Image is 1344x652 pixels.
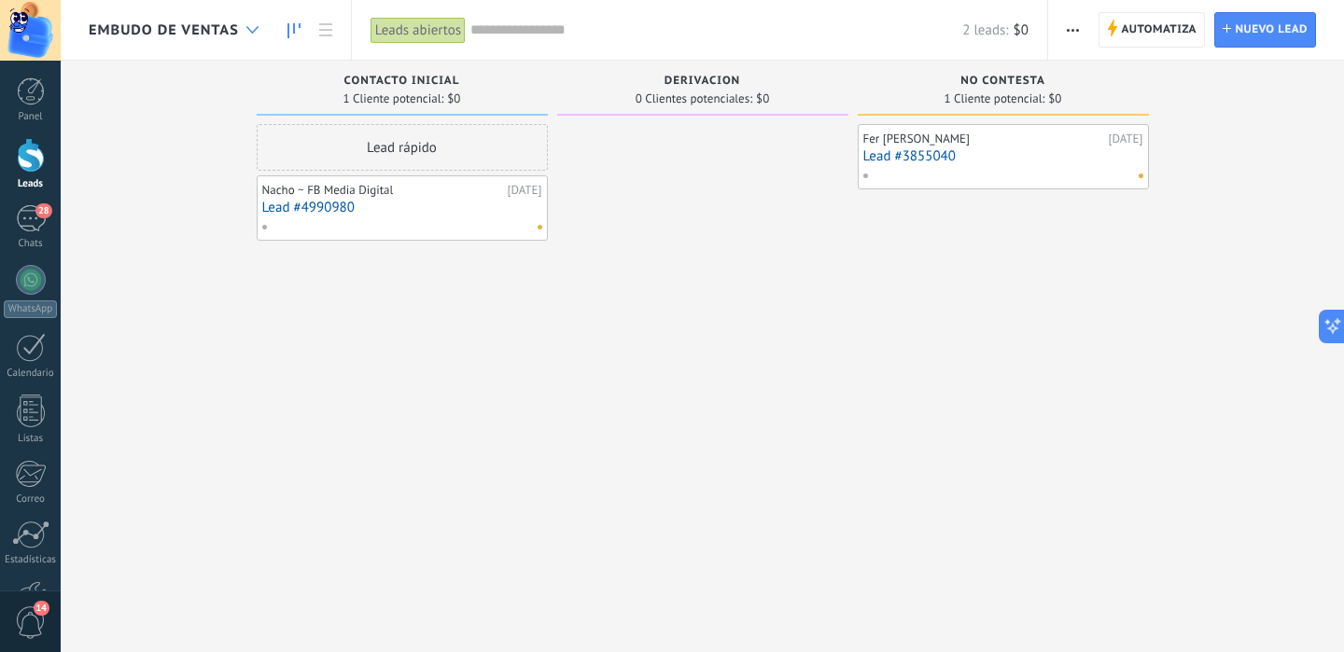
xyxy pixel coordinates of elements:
span: No hay nada asignado [1139,173,1143,178]
div: No Contesta [867,75,1140,90]
span: Nuevo lead [1235,13,1308,47]
div: Panel [4,111,58,123]
span: 14 [34,601,49,616]
span: 0 Clientes potenciales: [636,93,752,104]
div: Calendario [4,368,58,380]
div: Correo [4,493,58,506]
span: Embudo de ventas [89,21,239,39]
span: $0 [1048,93,1061,104]
span: No hay nada asignado [538,225,542,229]
a: Lead #4990980 [262,200,542,215]
div: [DATE] [508,183,542,198]
div: Derivacion [567,75,839,90]
div: Leads [4,178,58,190]
a: Nuevo lead [1214,12,1316,48]
div: [DATE] [1109,132,1143,146]
div: Listas [4,433,58,445]
span: $0 [756,93,769,104]
span: Derivacion [665,75,740,88]
span: 28 [35,203,51,218]
span: Automatiza [1121,13,1197,47]
div: Contacto inicial [266,75,539,90]
span: 1 Cliente potencial: [945,93,1045,104]
span: $0 [1014,21,1029,39]
span: Contacto inicial [344,75,460,88]
span: 2 leads: [962,21,1008,39]
div: Estadísticas [4,554,58,566]
div: Fer [PERSON_NAME] [863,132,1104,146]
div: Leads abiertos [371,17,466,44]
span: $0 [447,93,460,104]
a: Lead #3855040 [863,148,1143,164]
div: Lead rápido [257,124,548,171]
div: Chats [4,238,58,250]
a: Automatiza [1099,12,1205,48]
div: WhatsApp [4,300,57,318]
span: 1 Cliente potencial: [343,93,444,104]
div: Nacho ~ FB Media Digital [262,183,503,198]
span: No Contesta [960,75,1045,88]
